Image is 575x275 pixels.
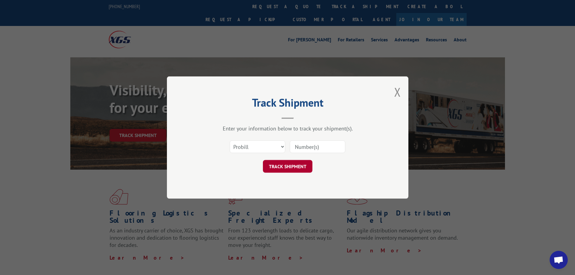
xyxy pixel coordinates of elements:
[290,140,345,153] input: Number(s)
[550,251,568,269] div: Open chat
[394,84,401,100] button: Close modal
[197,98,378,110] h2: Track Shipment
[263,160,312,173] button: TRACK SHIPMENT
[197,125,378,132] div: Enter your information below to track your shipment(s).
